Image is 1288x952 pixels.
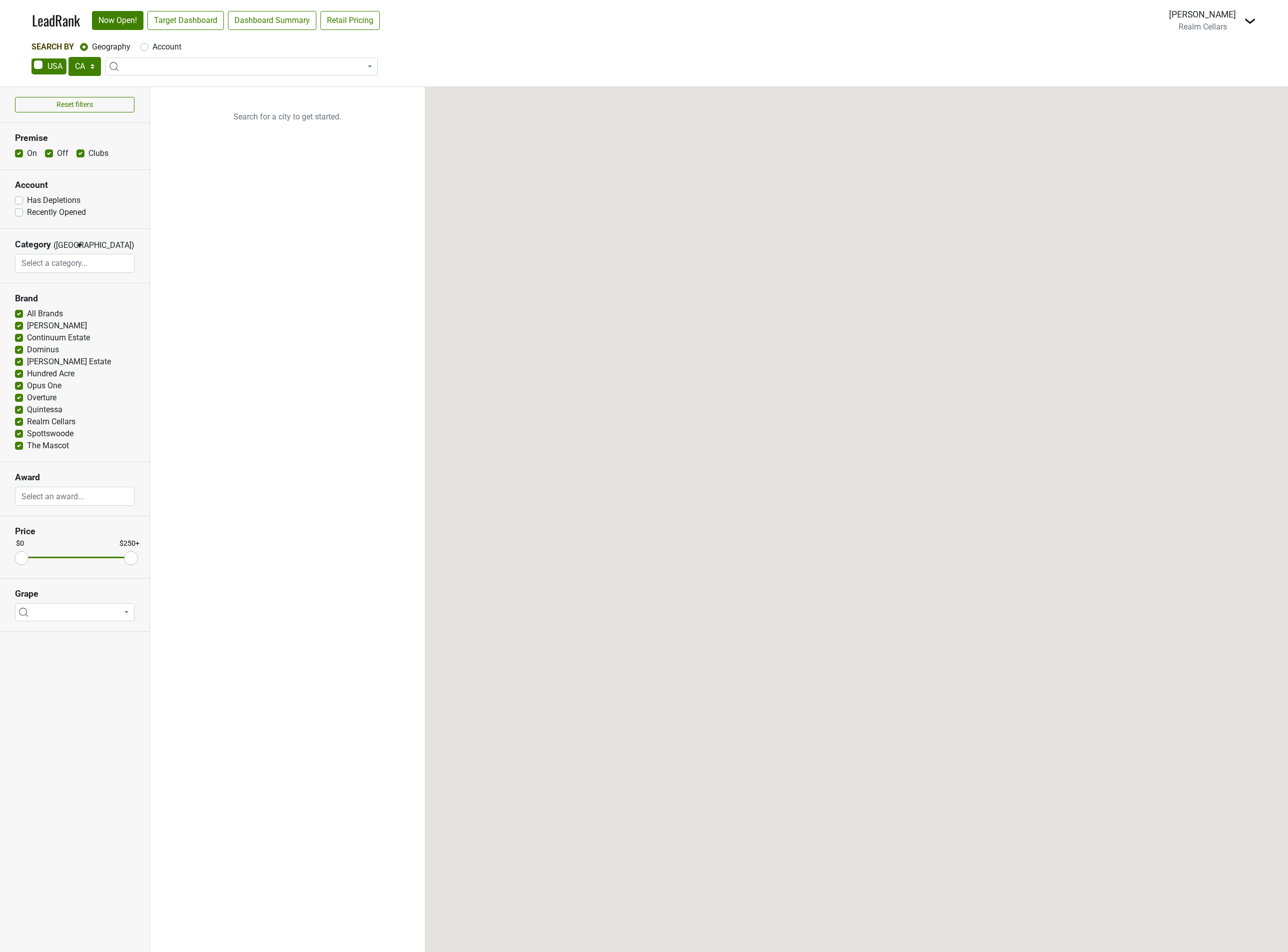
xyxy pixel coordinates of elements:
[27,380,61,392] label: Opus One
[27,392,56,404] label: Overture
[31,42,74,51] span: Search By
[15,472,134,483] h3: Award
[53,239,73,254] span: ([GEOGRAPHIC_DATA])
[15,133,134,143] h3: Premise
[27,320,87,332] label: [PERSON_NAME]
[150,87,425,147] p: Search for a city to get started.
[27,404,62,416] label: Quintessa
[92,11,143,30] a: Now Open!
[1169,8,1236,21] div: [PERSON_NAME]
[15,239,51,250] h3: Category
[15,293,134,304] h3: Brand
[27,147,37,159] label: On
[15,254,133,273] input: Select a category...
[27,344,59,356] label: Dominus
[76,241,83,250] span: ▼
[15,526,134,537] h3: Price
[27,368,74,380] label: Hundred Acre
[32,10,80,31] a: LeadRank
[16,539,24,550] div: $0
[228,11,316,30] a: Dashboard Summary
[1179,22,1227,31] span: Realm Cellars
[15,487,133,506] input: Select an award...
[15,180,134,190] h3: Account
[88,147,108,159] label: Clubs
[147,11,224,30] a: Target Dashboard
[27,356,111,368] label: [PERSON_NAME] Estate
[152,41,181,53] label: Account
[27,308,63,320] label: All Brands
[27,194,80,206] label: Has Depletions
[1244,15,1256,27] img: Dropdown Menu
[15,589,134,599] h3: Grape
[320,11,380,30] a: Retail Pricing
[27,332,90,344] label: Continuum Estate
[27,428,73,440] label: Spottswoode
[15,97,134,112] button: Reset filters
[92,41,130,53] label: Geography
[27,416,75,428] label: Realm Cellars
[27,206,86,218] label: Recently Opened
[27,440,69,452] label: The Mascot
[119,539,139,550] div: $250+
[57,147,68,159] label: Off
